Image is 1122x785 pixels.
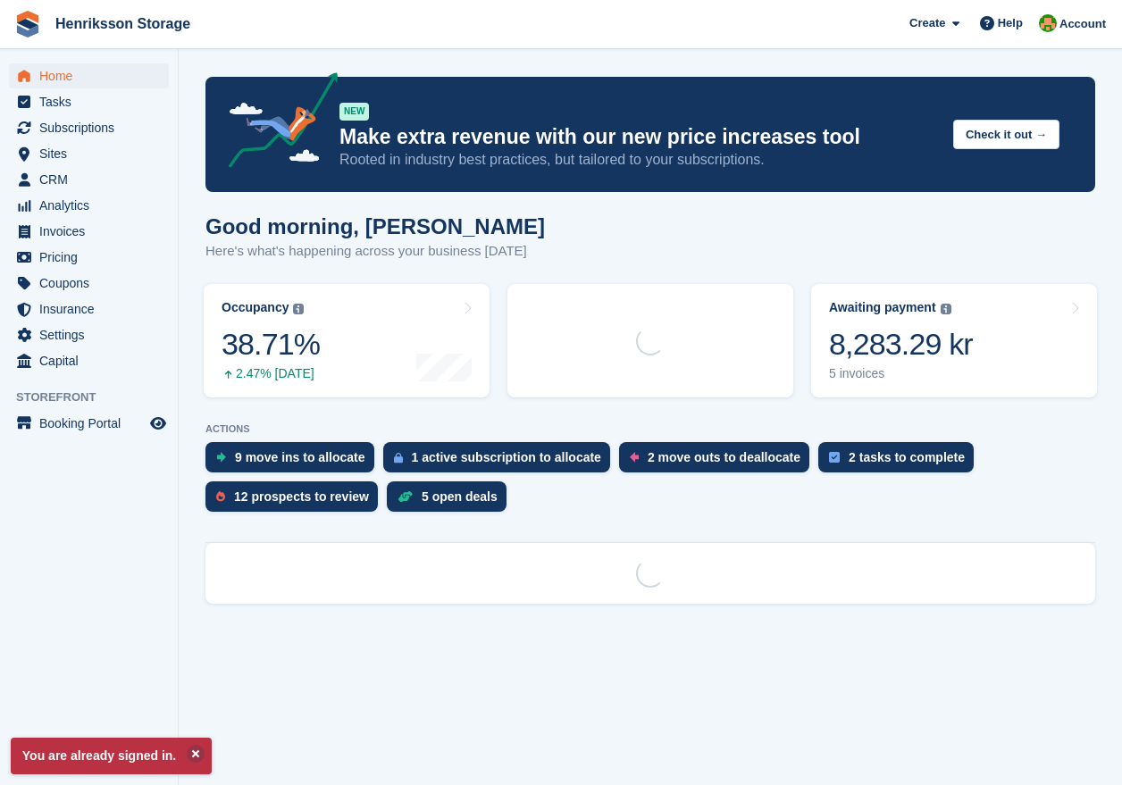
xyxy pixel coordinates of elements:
[214,72,339,174] img: price-adjustments-announcement-icon-8257ccfd72463d97f412b2fc003d46551f7dbcb40ab6d574587a9cd5c0d94...
[9,296,169,322] a: menu
[1059,15,1106,33] span: Account
[39,348,147,373] span: Capital
[394,452,403,463] img: active_subscription_to_allocate_icon-d502201f5373d7db506a760aba3b589e785aa758c864c3986d89f69b8ff3...
[9,167,169,192] a: menu
[205,241,545,262] p: Here's what's happening across your business [DATE]
[39,271,147,296] span: Coupons
[630,452,639,463] img: move_outs_to_deallocate_icon-f764333ba52eb49d3ac5e1228854f67142a1ed5810a6f6cc68b1a99e826820c5.svg
[216,491,225,502] img: prospect-51fa495bee0391a8d652442698ab0144808aea92771e9ea1ae160a38d050c398.svg
[412,450,601,464] div: 1 active subscription to allocate
[205,214,545,238] h1: Good morning, [PERSON_NAME]
[619,442,818,481] a: 2 move outs to deallocate
[39,296,147,322] span: Insurance
[1039,14,1057,32] img: Mikael Holmström
[387,481,515,521] a: 5 open deals
[39,141,147,166] span: Sites
[205,442,383,481] a: 9 move ins to allocate
[909,14,945,32] span: Create
[829,452,840,463] img: task-75834270c22a3079a89374b754ae025e5fb1db73e45f91037f5363f120a921f8.svg
[14,11,41,38] img: stora-icon-8386f47178a22dfd0bd8f6a31ec36ba5ce8667c1dd55bd0f319d3a0aa187defe.svg
[9,193,169,218] a: menu
[39,245,147,270] span: Pricing
[422,489,498,504] div: 5 open deals
[147,413,169,434] a: Preview store
[849,450,965,464] div: 2 tasks to complete
[222,326,320,363] div: 38.71%
[339,150,939,170] p: Rooted in industry best practices, but tailored to your subscriptions.
[9,322,169,347] a: menu
[39,219,147,244] span: Invoices
[39,411,147,436] span: Booking Portal
[234,489,369,504] div: 12 prospects to review
[9,411,169,436] a: menu
[293,304,304,314] img: icon-info-grey-7440780725fd019a000dd9b08b2336e03edf1995a4989e88bcd33f0948082b44.svg
[339,124,939,150] p: Make extra revenue with our new price increases tool
[39,115,147,140] span: Subscriptions
[9,271,169,296] a: menu
[829,300,936,315] div: Awaiting payment
[9,219,169,244] a: menu
[811,284,1097,397] a: Awaiting payment 8,283.29 kr 5 invoices
[216,452,226,463] img: move_ins_to_allocate_icon-fdf77a2bb77ea45bf5b3d319d69a93e2d87916cf1d5bf7949dd705db3b84f3ca.svg
[383,442,619,481] a: 1 active subscription to allocate
[829,366,973,381] div: 5 invoices
[39,167,147,192] span: CRM
[205,481,387,521] a: 12 prospects to review
[9,63,169,88] a: menu
[39,322,147,347] span: Settings
[648,450,800,464] div: 2 move outs to deallocate
[235,450,365,464] div: 9 move ins to allocate
[941,304,951,314] img: icon-info-grey-7440780725fd019a000dd9b08b2336e03edf1995a4989e88bcd33f0948082b44.svg
[998,14,1023,32] span: Help
[9,245,169,270] a: menu
[829,326,973,363] div: 8,283.29 kr
[818,442,983,481] a: 2 tasks to complete
[9,115,169,140] a: menu
[39,63,147,88] span: Home
[39,193,147,218] span: Analytics
[11,738,212,774] p: You are already signed in.
[339,103,369,121] div: NEW
[9,348,169,373] a: menu
[398,490,413,503] img: deal-1b604bf984904fb50ccaf53a9ad4b4a5d6e5aea283cecdc64d6e3604feb123c2.svg
[48,9,197,38] a: Henriksson Storage
[205,423,1095,435] p: ACTIONS
[222,300,289,315] div: Occupancy
[16,388,178,406] span: Storefront
[204,284,490,397] a: Occupancy 38.71% 2.47% [DATE]
[953,120,1059,149] button: Check it out →
[9,141,169,166] a: menu
[9,89,169,114] a: menu
[39,89,147,114] span: Tasks
[222,366,320,381] div: 2.47% [DATE]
